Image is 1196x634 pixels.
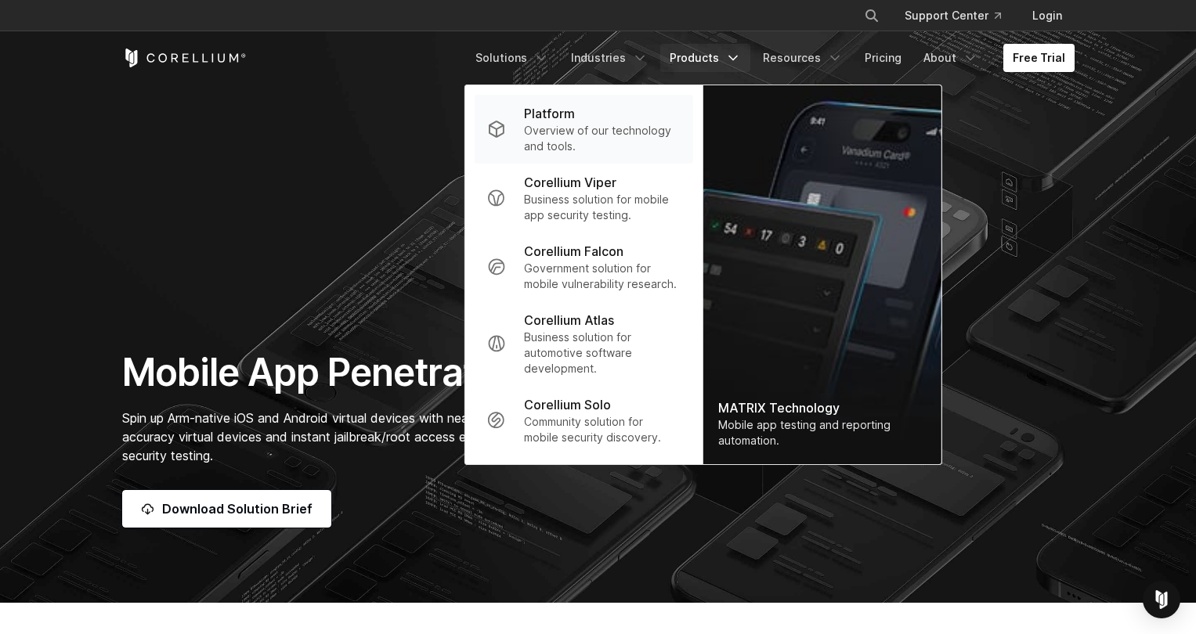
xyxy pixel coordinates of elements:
a: Solutions [466,44,558,72]
a: Industries [562,44,657,72]
a: Resources [753,44,852,72]
h1: Mobile App Penetration Testing [122,349,746,396]
div: Open Intercom Messenger [1143,581,1180,618]
button: Search [858,2,886,30]
a: MATRIX Technology Mobile app testing and reporting automation. [703,85,941,464]
a: Corellium Viper Business solution for mobile app security testing. [474,164,692,232]
p: Community solution for mobile security discovery. [524,414,680,445]
a: Download Solution Brief [122,490,331,528]
a: Free Trial [1003,44,1075,72]
div: MATRIX Technology [718,398,925,417]
div: Mobile app testing and reporting automation. [718,417,925,448]
a: Corellium Solo Community solution for mobile security discovery. [474,386,692,455]
p: Overview of our technology and tools. [524,123,680,154]
p: Corellium Solo [524,395,611,414]
a: Platform Overview of our technology and tools. [474,95,692,164]
p: Platform [524,104,575,123]
p: Government solution for mobile vulnerability research. [524,261,680,292]
div: Navigation Menu [466,44,1075,72]
p: Business solution for automotive software development. [524,330,680,376]
p: Corellium Falcon [524,242,623,261]
a: Support Center [892,2,1014,30]
p: Corellium Viper [524,173,616,192]
span: Spin up Arm-native iOS and Android virtual devices with near-limitless device and OS combinations... [122,410,730,463]
div: Navigation Menu [845,2,1075,30]
p: Corellium Atlas [524,311,614,330]
p: Business solution for mobile app security testing. [524,192,680,223]
a: Pricing [855,44,911,72]
a: Products [660,44,750,72]
span: Download Solution Brief [162,499,313,518]
a: Corellium Atlas Business solution for automotive software development. [474,301,692,386]
a: Corellium Home [122,49,247,67]
a: Login [1020,2,1075,30]
a: About [914,44,988,72]
a: Corellium Falcon Government solution for mobile vulnerability research. [474,232,692,301]
img: Matrix_WebNav_1x [703,85,941,464]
